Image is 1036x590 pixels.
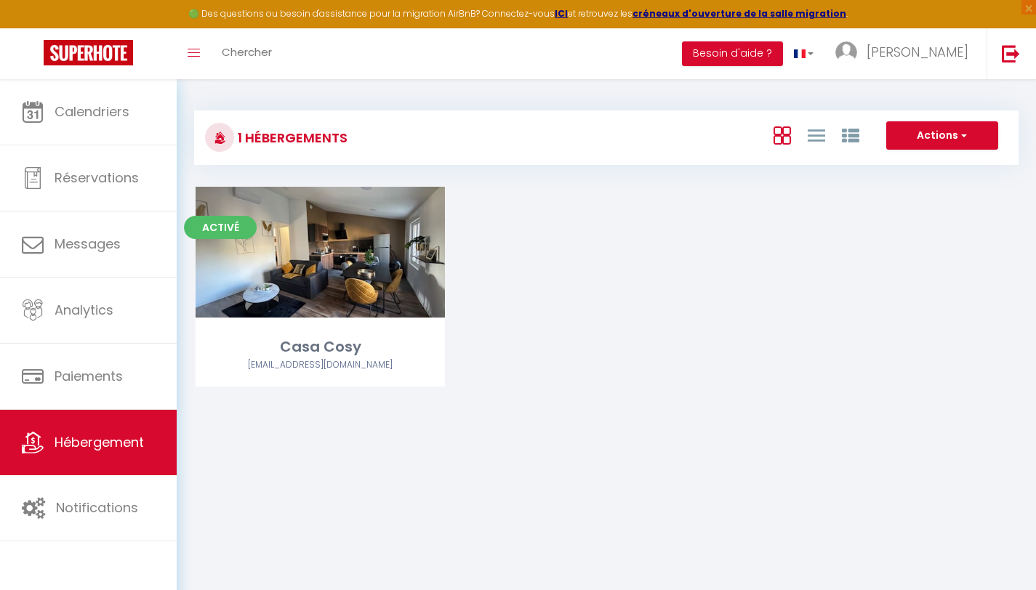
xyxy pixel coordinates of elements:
h3: 1 Hébergements [234,121,348,154]
span: Réservations [55,169,139,187]
img: Super Booking [44,40,133,65]
button: Ouvrir le widget de chat LiveChat [12,6,55,49]
a: Vue en Box [774,123,791,147]
button: Actions [886,121,998,150]
a: ... [PERSON_NAME] [824,28,987,79]
button: Besoin d'aide ? [682,41,783,66]
a: Vue en Liste [808,123,825,147]
img: ... [835,41,857,63]
img: logout [1002,44,1020,62]
span: Messages [55,235,121,253]
div: Casa Cosy [196,336,445,358]
div: Airbnb [196,358,445,372]
a: Vue par Groupe [842,123,859,147]
span: Paiements [55,367,123,385]
span: Activé [184,216,257,239]
span: Analytics [55,301,113,319]
span: Hébergement [55,433,144,451]
span: [PERSON_NAME] [867,43,968,61]
span: Calendriers [55,102,129,121]
span: Notifications [56,498,138,517]
a: ICI [555,7,568,20]
a: créneaux d'ouverture de la salle migration [633,7,846,20]
a: Chercher [211,28,283,79]
span: Chercher [222,44,272,60]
